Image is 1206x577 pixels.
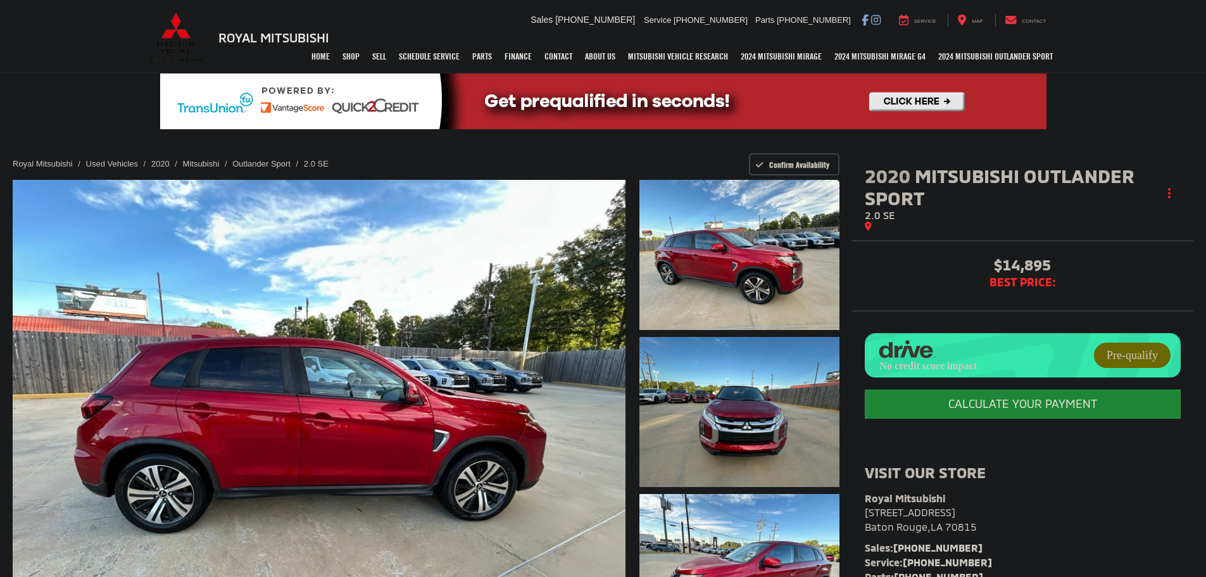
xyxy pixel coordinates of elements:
a: About Us [579,41,622,72]
a: Expand Photo 1 [639,180,839,330]
span: Sales [531,15,553,25]
span: 2.0 SE [865,209,895,221]
span: Confirm Availability [769,160,829,170]
span: Mitsubishi Outlander Sport [865,164,1134,209]
a: Contact [995,14,1056,27]
span: , [865,521,977,533]
a: Used Vehicles [86,159,138,168]
a: 2024 Mitsubishi Mirage [734,41,828,72]
span: Service [644,15,671,25]
a: Service [889,14,946,27]
span: Service [914,18,936,24]
span: Parts [755,15,774,25]
h2: Visit our Store [865,464,1181,481]
a: Mitsubishi [183,159,220,168]
h3: Royal Mitsubishi [218,30,329,44]
a: Home [305,41,336,72]
strong: Royal Mitsubishi [865,492,945,504]
span: 70815 [945,521,977,533]
a: Finance [498,41,538,72]
a: Contact [538,41,579,72]
strong: Service: [865,556,992,568]
a: Outlander Sport [232,159,291,168]
span: BEST PRICE: [865,276,1181,289]
a: Facebook: Click to visit our Facebook page [862,15,869,25]
a: 2024 Mitsubishi Outlander SPORT [932,41,1059,72]
a: Sell [366,41,393,72]
strong: Sales: [865,542,983,554]
a: [STREET_ADDRESS] Baton Rouge,LA 70815 [865,506,977,533]
img: 2020 Mitsubishi Outlander Sport 2.0 SE [637,335,841,488]
a: Shop [336,41,366,72]
a: Expand Photo 2 [639,337,839,487]
span: LA [931,521,943,533]
span: [PHONE_NUMBER] [777,15,851,25]
a: Schedule Service: Opens in a new tab [393,41,466,72]
span: Contact [1022,18,1046,24]
: CALCULATE YOUR PAYMENT [865,390,1181,419]
img: 2020 Mitsubishi Outlander Sport 2.0 SE [637,178,841,331]
a: [PHONE_NUMBER] [893,542,983,554]
button: Actions [1159,182,1181,205]
a: Mitsubishi Vehicle Research [622,41,734,72]
span: [PHONE_NUMBER] [674,15,748,25]
a: 2024 Mitsubishi Mirage G4 [828,41,932,72]
img: Quick2Credit [160,73,1046,129]
span: Map [972,18,983,24]
img: Mitsubishi [148,13,204,62]
span: dropdown dots [1168,188,1171,198]
a: Royal Mitsubishi [13,159,73,168]
span: Baton Rouge [865,521,927,533]
span: $14,895 [865,257,1181,276]
a: 2020 [151,159,170,168]
button: Confirm Availability [749,153,839,175]
span: 2020 [865,164,910,187]
a: [PHONE_NUMBER] [903,556,992,568]
span: [STREET_ADDRESS] [865,506,955,518]
a: Instagram: Click to visit our Instagram page [871,15,881,25]
span: [PHONE_NUMBER] [555,15,635,25]
a: Parts: Opens in a new tab [466,41,498,72]
a: 2.0 SE [304,159,329,168]
a: Map [948,14,992,27]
